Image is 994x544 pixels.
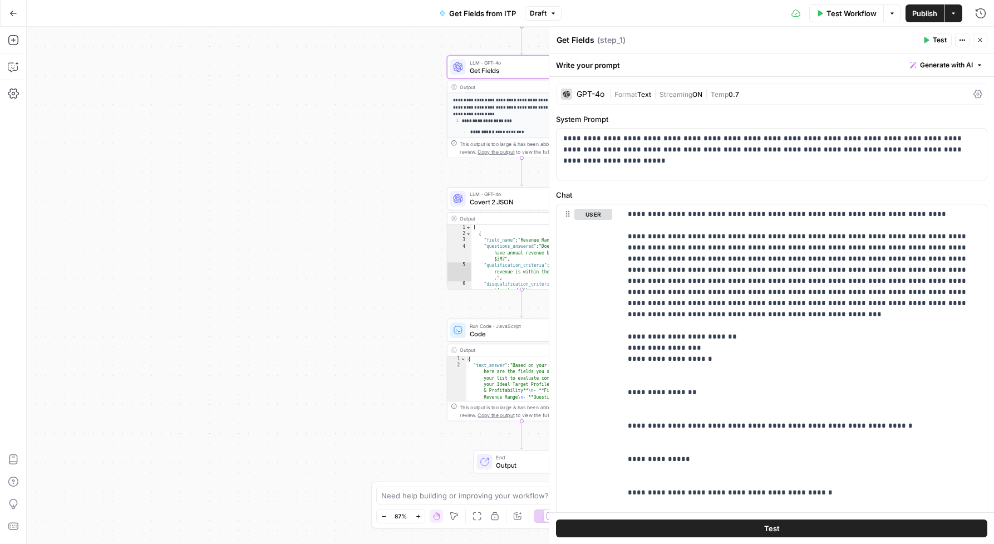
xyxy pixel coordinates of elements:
[729,90,739,99] span: 0.7
[912,8,937,19] span: Publish
[470,59,571,67] span: LLM · GPT-4o
[906,4,944,22] button: Publish
[395,512,407,521] span: 87%
[470,197,570,207] span: Covert 2 JSON
[432,4,523,22] button: Get Fields from ITP
[549,53,994,76] div: Write your prompt
[609,88,614,99] span: |
[470,190,570,198] span: LLM · GPT-4o
[577,90,604,98] div: GPT-4o
[447,450,597,474] div: EndOutput
[556,114,987,125] label: System Prompt
[520,26,523,54] g: Edge from start to step_1
[692,90,702,99] span: ON
[520,421,523,449] g: Edge from step_7 to end
[466,225,471,231] span: Toggle code folding, rows 1 through 106
[447,244,471,263] div: 4
[920,60,973,70] span: Generate with AI
[556,189,987,200] label: Chat
[520,290,523,317] g: Edge from step_5 to step_7
[460,346,582,354] div: Output
[597,35,626,46] span: ( step_1 )
[470,329,570,338] span: Code
[918,33,952,47] button: Test
[520,158,523,186] g: Edge from step_1 to step_5
[460,403,592,419] div: This output is too large & has been abbreviated for review. to view the full content.
[556,520,987,537] button: Test
[460,83,582,91] div: Output
[530,8,547,18] span: Draft
[826,8,877,19] span: Test Workflow
[496,460,562,470] span: Output
[651,88,660,99] span: |
[525,6,562,21] button: Draft
[447,225,471,231] div: 1
[447,231,471,237] div: 2
[447,281,471,294] div: 6
[574,209,612,220] button: user
[447,318,597,421] div: Run Code · JavaScriptCodeStep 7Output{ "text_answer":"Based on your ITP description, here are the...
[460,356,466,362] span: Toggle code folding, rows 1 through 3
[449,8,516,19] span: Get Fields from ITP
[809,4,883,22] button: Test Workflow
[660,90,692,99] span: Streaming
[470,322,570,330] span: Run Code · JavaScript
[460,140,592,156] div: This output is too large & has been abbreviated for review. to view the full content.
[702,88,711,99] span: |
[933,35,947,45] span: Test
[447,356,466,362] div: 1
[906,58,987,72] button: Generate with AI
[614,90,637,99] span: Format
[711,90,729,99] span: Temp
[460,214,582,222] div: Output
[637,90,651,99] span: Text
[496,454,562,462] span: End
[470,66,571,75] span: Get Fields
[466,231,471,237] span: Toggle code folding, rows 2 through 9
[447,187,597,290] div: LLM · GPT-4oCovert 2 JSONStep 5Output[ { "field_name":"Revenue Range", "questions_answered":"Does...
[478,412,514,418] span: Copy the output
[447,262,471,281] div: 5
[447,237,471,243] div: 3
[557,35,594,46] textarea: Get Fields
[764,523,780,534] span: Test
[478,149,514,154] span: Copy the output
